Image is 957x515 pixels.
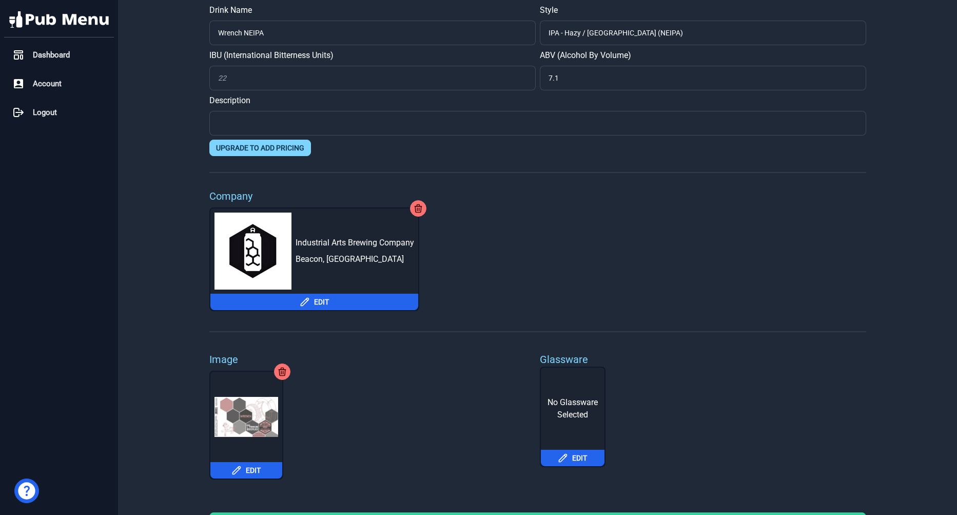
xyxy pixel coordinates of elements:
a: Dashboard [4,44,114,66]
button: Edit [210,294,418,310]
label: ABV (Alcohol By Volume) [540,49,866,62]
label: Image [209,352,439,367]
label: Description [209,94,866,107]
span: Dashboard [33,49,70,61]
button: Edit [210,462,282,479]
label: Glassware [540,353,588,366]
label: Style [540,4,866,16]
span: Account [33,78,62,90]
label: Company [209,189,866,203]
input: 6.8 [540,66,866,90]
div: No Glassware Selected [541,368,604,450]
span: Logout [33,107,57,119]
input: The Sixth Glass [209,21,536,45]
a: Upgrade To Add Pricing [209,140,311,156]
div: Industrial Arts Brewing Company [296,237,414,249]
input: Belgian Quadrupel [540,21,866,45]
label: IBU (International Bitterness Units) [209,49,536,62]
label: Drink Name [209,4,536,16]
button: Edit [541,450,604,466]
img: Pub Menu [9,11,109,28]
input: 22 [209,66,536,90]
div: Beacon, [GEOGRAPHIC_DATA] [296,253,414,265]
